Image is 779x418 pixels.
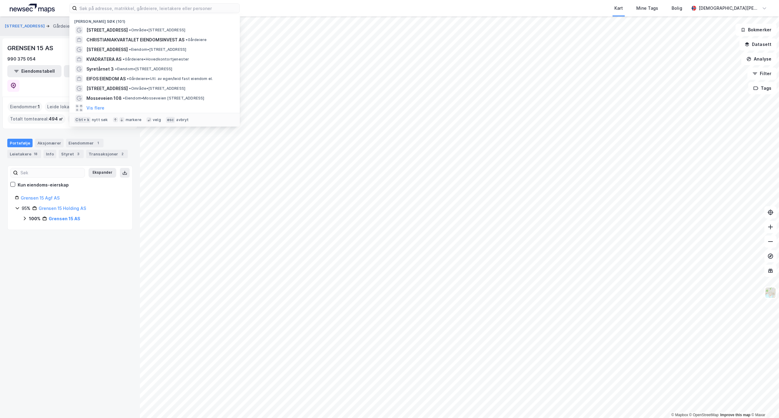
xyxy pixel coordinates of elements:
span: Område • [STREET_ADDRESS] [129,86,185,91]
span: KVADRATERA AS [86,56,121,63]
span: • [115,67,117,71]
button: Eiendomstabell [7,65,61,77]
div: Kontrollprogram for chat [749,389,779,418]
span: Gårdeiere • Utl. av egen/leid fast eiendom el. [127,76,213,81]
span: Mosseveien 108 [86,95,122,102]
div: 95% [22,205,30,212]
a: Mapbox [671,413,688,417]
div: Eiendommer [66,139,103,147]
span: • [129,28,131,32]
span: Eiendom • [STREET_ADDRESS] [115,67,172,71]
span: • [123,96,125,100]
span: Eiendom • [STREET_ADDRESS] [129,47,186,52]
div: Eiendommer : [8,102,42,112]
div: Totalt byggareal : [68,114,127,124]
div: 100% [29,215,40,222]
span: [STREET_ADDRESS] [86,26,128,34]
div: Kun eiendoms-eierskap [18,181,69,189]
div: Ctrl + k [74,117,91,123]
div: [PERSON_NAME] søk (101) [69,14,240,25]
button: Vis flere [86,104,104,112]
iframe: Chat Widget [749,389,779,418]
span: [STREET_ADDRESS] [86,85,128,92]
span: • [123,57,124,61]
span: • [127,76,129,81]
span: • [129,47,131,52]
a: OpenStreetMap [689,413,719,417]
div: 1 [95,140,101,146]
span: • [129,86,131,91]
div: Kart [614,5,623,12]
div: 2 [119,151,125,157]
span: 1 [38,103,40,110]
span: Eiendom • Mosseveien [STREET_ADDRESS] [123,96,204,101]
button: Analyse [741,53,777,65]
span: EIFOS EIENDOM AS [86,75,126,82]
img: logo.a4113a55bc3d86da70a041830d287a7e.svg [10,4,55,13]
div: nytt søk [92,117,108,122]
div: 990 375 054 [7,55,36,63]
button: Leietakertabell [64,65,118,77]
input: Søk på adresse, matrikkel, gårdeiere, leietakere eller personer [77,4,239,13]
div: [DEMOGRAPHIC_DATA][PERSON_NAME] [699,5,760,12]
div: Leietakere [7,150,41,158]
button: Filter [747,68,777,80]
button: [STREET_ADDRESS] [5,23,46,29]
div: Styret [59,150,84,158]
div: Info [44,150,56,158]
div: avbryt [176,117,189,122]
button: Bokmerker [735,24,777,36]
div: 3 [75,151,81,157]
div: Transaksjoner [86,150,128,158]
a: Grensen 15 Holding AS [39,206,86,211]
a: Grensen 15 Agf AS [21,195,60,200]
span: 494 ㎡ [49,115,63,123]
div: GRENSEN 15 AS [7,43,54,53]
span: Syretårnet 3 [86,65,114,73]
div: Mine Tags [636,5,658,12]
div: 18 [33,151,39,157]
input: Søk [18,168,85,177]
div: Portefølje [7,139,33,147]
div: markere [126,117,141,122]
img: Z [765,287,776,298]
div: Gårdeier [53,23,71,30]
div: Aksjonærer [35,139,64,147]
div: Totalt tomteareal : [8,114,65,124]
span: Gårdeiere • Hovedkontortjenester [123,57,189,62]
span: [STREET_ADDRESS] [86,46,128,53]
div: esc [166,117,175,123]
span: CHRISTIANIAKVARTALET EIENDOMSINVEST AS [86,36,184,44]
div: Leide lokasjoner : [45,102,88,112]
div: velg [153,117,161,122]
span: • [186,37,187,42]
span: Gårdeiere [186,37,207,42]
span: Område • [STREET_ADDRESS] [129,28,185,33]
button: Datasett [739,38,777,51]
div: Bolig [672,5,682,12]
a: Grensen 15 AS [49,216,80,221]
button: Tags [748,82,777,94]
button: Ekspander [89,168,116,178]
a: Improve this map [720,413,750,417]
